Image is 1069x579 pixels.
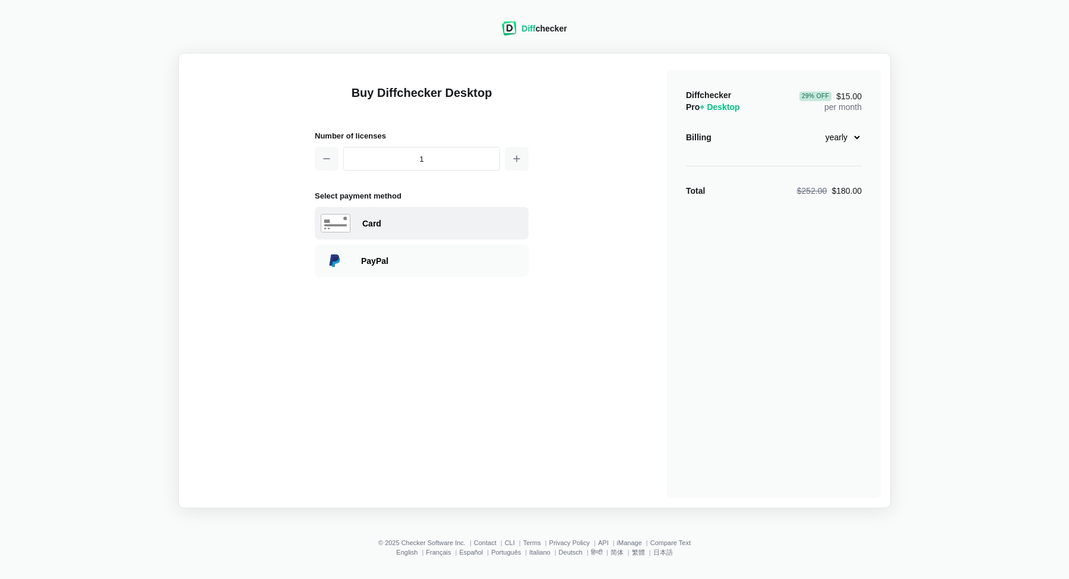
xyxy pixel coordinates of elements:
[559,549,583,556] a: Deutsch
[632,549,645,556] a: 繁體
[474,539,496,546] a: Contact
[611,549,624,556] a: 简体
[653,549,673,556] a: 日本語
[650,539,691,546] a: Compare Text
[362,218,523,229] div: Paying with Card
[700,102,739,112] span: + Desktop
[799,89,862,113] div: per month
[502,28,567,37] a: Diffchecker logoDiffchecker
[315,207,529,240] div: Paying with Card
[521,24,535,33] span: Diff
[797,185,862,197] div: $180.00
[396,549,418,556] a: English
[361,255,523,267] div: Paying with PayPal
[797,186,827,196] span: $252.00
[491,549,521,556] a: Português
[315,130,529,142] h2: Number of licenses
[549,539,590,546] a: Privacy Policy
[591,549,602,556] a: हिन्दी
[315,190,529,202] h2: Select payment method
[378,539,474,546] li: © 2025 Checker Software Inc.
[686,131,711,143] div: Billing
[426,549,451,556] a: Français
[799,92,862,101] span: $15.00
[315,244,529,277] div: Paying with PayPal
[523,539,541,546] a: Terms
[343,147,500,171] input: 1
[521,23,567,34] div: checker
[686,186,705,196] strong: Total
[502,21,517,36] img: Diffchecker logo
[315,84,529,115] h1: Buy Diffchecker Desktop
[529,549,550,556] a: Italiano
[799,92,831,101] div: 29 % Off
[686,90,731,100] span: Diffchecker
[686,102,740,112] span: Pro
[598,539,609,546] a: API
[505,539,515,546] a: CLI
[617,539,642,546] a: iManage
[459,549,483,556] a: Español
